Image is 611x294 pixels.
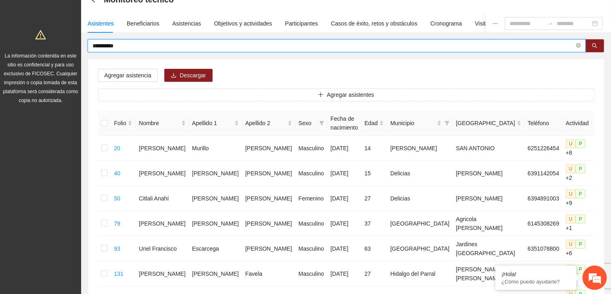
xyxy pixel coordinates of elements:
span: close-circle [576,42,581,50]
td: [PERSON_NAME] [242,236,295,261]
td: [PERSON_NAME] [242,161,295,186]
span: P [576,164,585,173]
span: Estamos en línea. [47,99,112,181]
td: [PERSON_NAME] [189,186,242,211]
td: [PERSON_NAME] [PERSON_NAME] [453,261,525,286]
td: [DATE] [327,261,361,286]
td: Masculino [295,261,327,286]
td: 37 [361,211,387,236]
td: Masculino [295,136,327,161]
td: Hidalgo del Parral [387,261,453,286]
td: 6394891003 [525,186,563,211]
td: +8 [563,136,592,161]
div: Objetivos y actividades [214,19,272,28]
div: Chatee con nosotros ahora [42,41,136,52]
td: [PERSON_NAME] [242,186,295,211]
th: Actividad [563,111,592,136]
span: filter [319,121,324,126]
td: 6351078800 [525,236,563,261]
td: [DATE] [327,161,361,186]
span: Municipio [390,119,435,128]
td: 14 [361,136,387,161]
span: U [566,190,576,198]
span: Nombre [139,119,179,128]
td: 6145308269 [525,211,563,236]
td: SAN ANTONIO [453,136,525,161]
th: Teléfono [525,111,563,136]
td: +6 [563,236,592,261]
td: [DATE] [327,211,361,236]
a: 40 [114,170,120,177]
td: Femenino [295,186,327,211]
td: [GEOGRAPHIC_DATA] [387,211,453,236]
td: +9 [563,186,592,211]
span: download [171,72,176,79]
td: 6391142054 [525,161,563,186]
td: Jardines [GEOGRAPHIC_DATA] [453,236,525,261]
div: Participantes [285,19,318,28]
span: Sexo [299,119,316,128]
span: U [566,265,576,274]
td: 6271540867 [525,261,563,286]
div: Casos de éxito, retos y obstáculos [331,19,417,28]
span: Apellido 1 [192,119,233,128]
td: +2 [563,161,592,186]
td: Favela [242,261,295,286]
td: Delicias [387,186,453,211]
td: 15 [361,161,387,186]
span: Descargar [180,71,206,80]
span: plus [318,92,324,98]
td: [PERSON_NAME] [189,211,242,236]
td: 27 [361,186,387,211]
td: [PERSON_NAME] [453,161,525,186]
th: Apellido 1 [189,111,242,136]
span: filter [443,117,451,129]
span: warning [35,30,46,40]
span: Apellido 2 [245,119,286,128]
div: Cronograma [430,19,462,28]
span: P [576,265,585,274]
td: Masculino [295,211,327,236]
span: U [566,164,576,173]
span: U [566,215,576,224]
div: ¡Hola! [501,271,570,277]
span: P [576,139,585,148]
th: Nombre [136,111,189,136]
div: Visita de campo y entregables [475,19,551,28]
div: Minimizar ventana de chat en vivo [133,4,153,23]
td: [DATE] [327,186,361,211]
button: plusAgregar asistentes [98,88,594,101]
td: 27 [361,261,387,286]
td: +5 [563,261,592,286]
td: Escarcega [189,236,242,261]
td: Masculino [295,236,327,261]
span: filter [445,121,450,126]
p: ¿Cómo puedo ayudarte? [501,279,570,285]
td: Citlali Anahí [136,186,189,211]
div: Asistentes [88,19,114,28]
td: [GEOGRAPHIC_DATA] [387,236,453,261]
td: Uriel Francisco [136,236,189,261]
span: [GEOGRAPHIC_DATA] [456,119,515,128]
td: [DATE] [327,236,361,261]
span: search [592,43,598,49]
td: [PERSON_NAME] [242,211,295,236]
span: P [576,240,585,249]
td: [PERSON_NAME] [453,186,525,211]
span: Folio [114,119,126,128]
button: search [585,39,604,52]
a: 50 [114,195,120,202]
span: P [576,215,585,224]
td: +1 [563,211,592,236]
span: Agregar asistentes [327,90,374,99]
button: downloadDescargar [164,69,213,82]
td: [PERSON_NAME] [189,161,242,186]
td: Agricola [PERSON_NAME] [453,211,525,236]
td: Delicias [387,161,453,186]
span: P [576,190,585,198]
div: Beneficiarios [127,19,159,28]
td: 6251226454 [525,136,563,161]
td: 63 [361,236,387,261]
span: ellipsis [493,21,498,26]
td: [PERSON_NAME] [387,136,453,161]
